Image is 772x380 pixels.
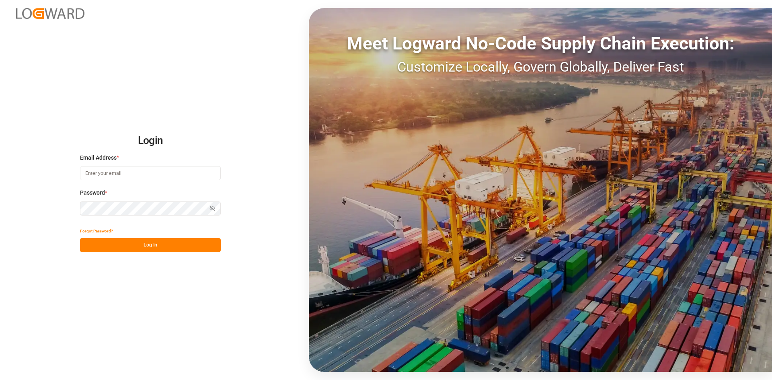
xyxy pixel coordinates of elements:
[80,224,113,238] button: Forgot Password?
[16,8,84,19] img: Logward_new_orange.png
[80,166,221,180] input: Enter your email
[80,128,221,154] h2: Login
[309,30,772,57] div: Meet Logward No-Code Supply Chain Execution:
[80,189,105,197] span: Password
[80,154,117,162] span: Email Address
[309,57,772,77] div: Customize Locally, Govern Globally, Deliver Fast
[80,238,221,252] button: Log In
